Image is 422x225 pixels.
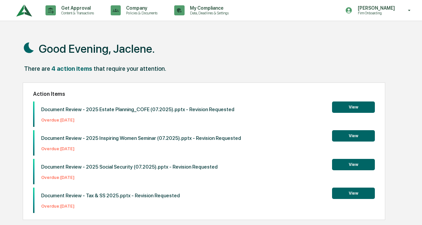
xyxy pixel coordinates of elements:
p: Firm Onboarding [352,11,398,15]
p: Document Review - 2025 Inspiring Women Seminar (07.2025).pptx - Revision Requested [41,135,241,141]
h2: Action Items [33,91,375,97]
h1: Good Evening, Jaclene. [39,42,155,55]
p: Document Review - Tax & SS 2025.pptx - Revision Requested [41,193,180,199]
a: View [332,132,375,139]
p: Content & Transactions [56,11,97,15]
p: Document Review - 2025 Estate Planning_COFE (07.2025).pptx - Revision Requested [41,106,234,112]
div: 4 action items [51,65,92,72]
button: View [332,101,375,113]
img: logo [16,1,32,20]
p: [PERSON_NAME] [352,5,398,11]
p: Document Review - 2025 Social Security (07.2025).pptx - Revision Requested [41,164,218,170]
a: View [332,103,375,110]
p: Overdue: [DATE] [41,146,241,151]
button: View [332,130,375,142]
a: View [332,190,375,196]
div: There are [24,65,50,72]
div: that require your attention. [94,65,166,72]
p: My Compliance [185,5,232,11]
p: Overdue: [DATE] [41,175,218,180]
p: Overdue: [DATE] [41,118,234,123]
p: Company [121,5,161,11]
a: View [332,161,375,167]
button: View [332,188,375,199]
p: Overdue: [DATE] [41,204,180,209]
p: Policies & Documents [121,11,161,15]
button: View [332,159,375,170]
p: Data, Deadlines & Settings [185,11,232,15]
p: Get Approval [56,5,97,11]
